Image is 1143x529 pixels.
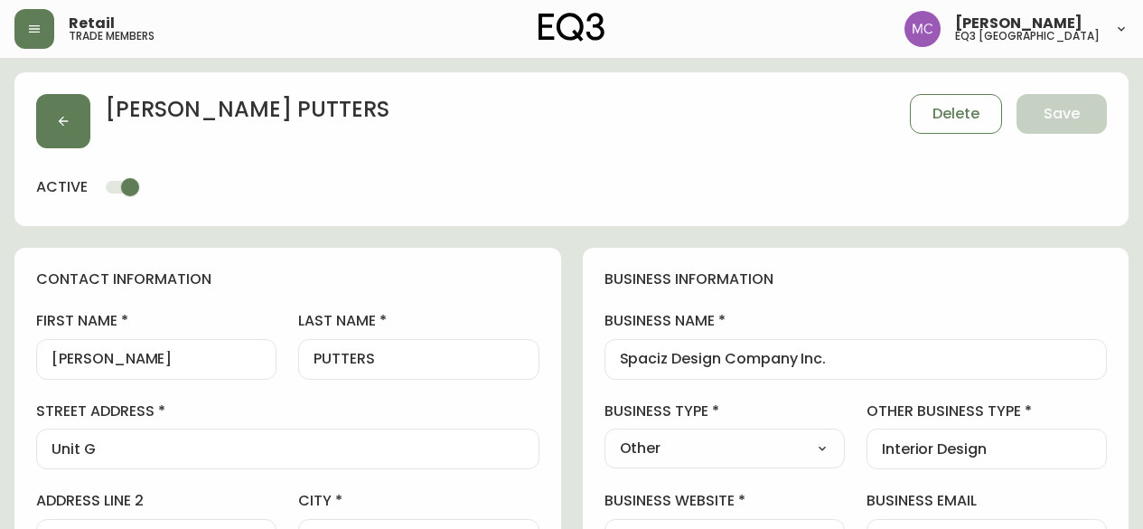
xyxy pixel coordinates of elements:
[904,11,941,47] img: 6dbdb61c5655a9a555815750a11666cc
[910,94,1002,134] button: Delete
[36,269,539,289] h4: contact information
[298,311,539,331] label: last name
[36,491,276,511] label: address line 2
[105,94,389,134] h2: [PERSON_NAME] PUTTERS
[955,31,1100,42] h5: eq3 [GEOGRAPHIC_DATA]
[69,16,115,31] span: Retail
[604,491,845,511] label: business website
[36,177,88,197] h4: active
[69,31,155,42] h5: trade members
[604,401,845,421] label: business type
[36,311,276,331] label: first name
[539,13,605,42] img: logo
[604,269,1108,289] h4: business information
[867,491,1107,511] label: business email
[604,311,1108,331] label: business name
[955,16,1082,31] span: [PERSON_NAME]
[932,104,979,124] span: Delete
[36,401,539,421] label: street address
[298,491,539,511] label: city
[867,401,1107,421] label: other business type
